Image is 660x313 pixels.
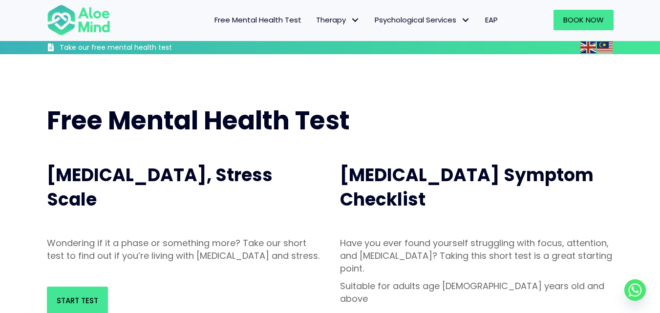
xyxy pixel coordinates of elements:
h3: Take our free mental health test [60,43,224,53]
span: [MEDICAL_DATA] Symptom Checklist [340,163,594,212]
a: EAP [478,10,505,30]
a: Psychological ServicesPsychological Services: submenu [367,10,478,30]
span: EAP [485,15,498,25]
img: en [580,42,596,53]
a: Take our free mental health test [47,43,224,54]
span: Therapy [316,15,360,25]
span: Psychological Services [375,15,470,25]
span: Free Mental Health Test [214,15,301,25]
a: Book Now [554,10,614,30]
p: Have you ever found yourself struggling with focus, attention, and [MEDICAL_DATA]? Taking this sh... [340,237,614,275]
span: Free Mental Health Test [47,103,350,138]
a: English [580,42,597,53]
img: Aloe mind Logo [47,4,110,36]
span: Therapy: submenu [348,13,362,27]
a: Free Mental Health Test [207,10,309,30]
a: Whatsapp [624,279,646,301]
a: TherapyTherapy: submenu [309,10,367,30]
p: Wondering if it a phase or something more? Take our short test to find out if you’re living with ... [47,237,320,262]
nav: Menu [123,10,505,30]
p: Suitable for adults age [DEMOGRAPHIC_DATA] years old and above [340,280,614,305]
span: [MEDICAL_DATA], Stress Scale [47,163,273,212]
span: Start Test [57,295,98,306]
a: Malay [597,42,614,53]
img: ms [597,42,613,53]
span: Book Now [563,15,604,25]
span: Psychological Services: submenu [459,13,473,27]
